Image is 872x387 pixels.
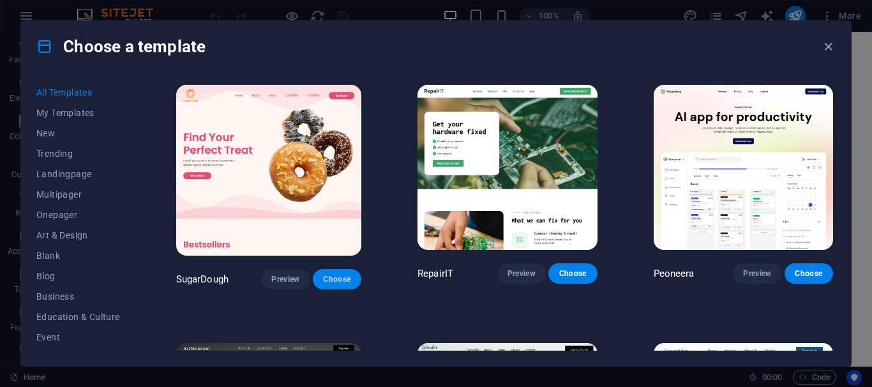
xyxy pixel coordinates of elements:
span: Preview [507,268,536,279]
span: Art & Design [36,230,120,240]
button: Education & Culture [36,307,120,327]
span: Preview [743,268,771,279]
span: New [36,128,120,138]
button: Preview [261,269,310,289]
button: Blog [36,266,120,286]
button: Landingpage [36,164,120,184]
button: Multipager [36,184,120,205]
span: Blog [36,271,120,281]
span: Blank [36,251,120,261]
button: My Templates [36,103,120,123]
button: Blank [36,245,120,266]
span: Multipager [36,189,120,200]
span: Event [36,332,120,342]
button: Choose [313,269,361,289]
button: Event [36,327,120,347]
button: Choose [548,263,597,284]
span: My Templates [36,108,120,118]
button: Art & Design [36,225,120,245]
span: Onepager [36,210,120,220]
button: Preview [733,263,781,284]
p: SugarDough [176,273,229,286]
button: Onepager [36,205,120,225]
span: Choose [323,274,351,284]
span: Choose [559,268,587,279]
p: RepairIT [417,267,453,280]
span: Trending [36,149,120,159]
span: All Templates [36,87,120,98]
p: Peoneera [654,267,695,280]
h4: Choose a template [36,36,206,57]
img: SugarDough [176,85,361,256]
button: Preview [497,263,546,284]
span: Business [36,291,120,302]
button: New [36,123,120,143]
span: Education & Culture [36,312,120,322]
span: Choose [795,268,823,279]
span: Preview [271,274,299,284]
button: Choose [785,263,833,284]
span: Landingpage [36,169,120,179]
img: Peoneera [654,85,834,250]
button: Trending [36,143,120,164]
button: Gastronomy [36,347,120,368]
img: RepairIT [417,85,597,250]
button: Business [36,286,120,307]
button: All Templates [36,82,120,103]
